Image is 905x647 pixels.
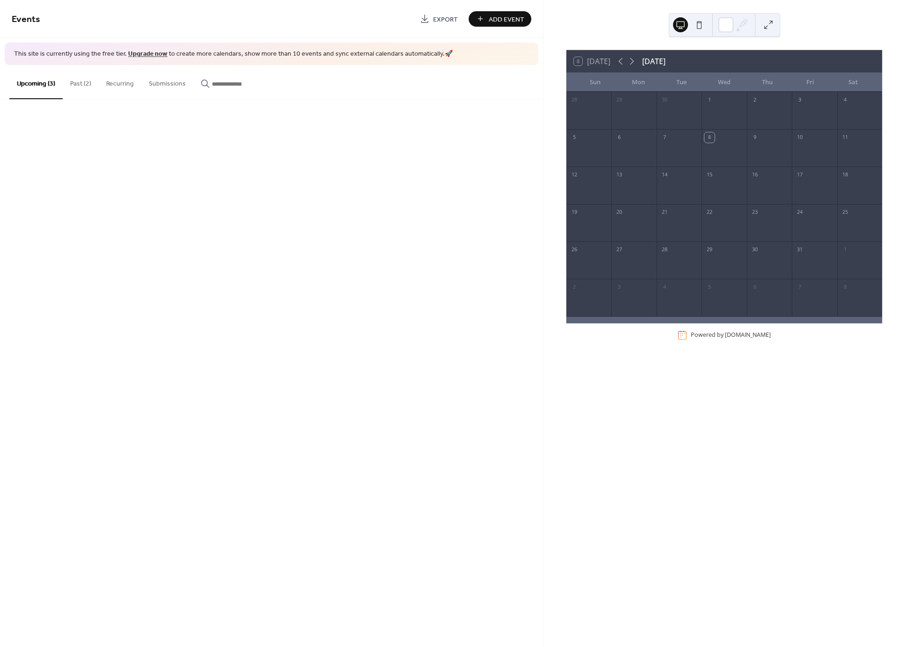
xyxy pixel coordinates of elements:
[795,282,805,292] div: 7
[659,282,670,292] div: 4
[840,207,850,218] div: 25
[750,207,760,218] div: 23
[614,245,624,255] div: 27
[750,170,760,180] div: 16
[9,65,63,99] button: Upcoming (3)
[795,170,805,180] div: 17
[704,282,715,292] div: 5
[840,95,850,105] div: 4
[840,170,850,180] div: 18
[614,207,624,218] div: 20
[691,331,771,339] div: Powered by
[569,282,579,292] div: 2
[840,282,850,292] div: 8
[614,170,624,180] div: 13
[659,207,670,218] div: 21
[14,50,453,59] span: This site is currently using the free tier. to create more calendars, show more than 10 events an...
[574,73,617,92] div: Sun
[12,10,40,29] span: Events
[703,73,746,92] div: Wed
[832,73,875,92] div: Sat
[795,95,805,105] div: 3
[840,245,850,255] div: 1
[569,245,579,255] div: 26
[659,132,670,143] div: 7
[750,132,760,143] div: 9
[659,170,670,180] div: 14
[795,207,805,218] div: 24
[617,73,660,92] div: Mon
[704,132,715,143] div: 8
[795,245,805,255] div: 31
[746,73,789,92] div: Thu
[128,48,167,60] a: Upgrade now
[725,331,771,339] a: [DOMAIN_NAME]
[660,73,703,92] div: Tue
[614,132,624,143] div: 6
[750,95,760,105] div: 2
[469,11,531,27] button: Add Event
[569,95,579,105] div: 28
[63,65,99,98] button: Past (2)
[614,282,624,292] div: 3
[614,95,624,105] div: 29
[750,282,760,292] div: 6
[413,11,465,27] a: Export
[489,15,524,24] span: Add Event
[141,65,193,98] button: Submissions
[659,245,670,255] div: 28
[704,170,715,180] div: 15
[704,207,715,218] div: 22
[840,132,850,143] div: 11
[789,73,832,92] div: Fri
[704,95,715,105] div: 1
[569,207,579,218] div: 19
[659,95,670,105] div: 30
[569,132,579,143] div: 5
[433,15,458,24] span: Export
[795,132,805,143] div: 10
[750,245,760,255] div: 30
[642,56,666,67] div: [DATE]
[99,65,141,98] button: Recurring
[704,245,715,255] div: 29
[569,170,579,180] div: 12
